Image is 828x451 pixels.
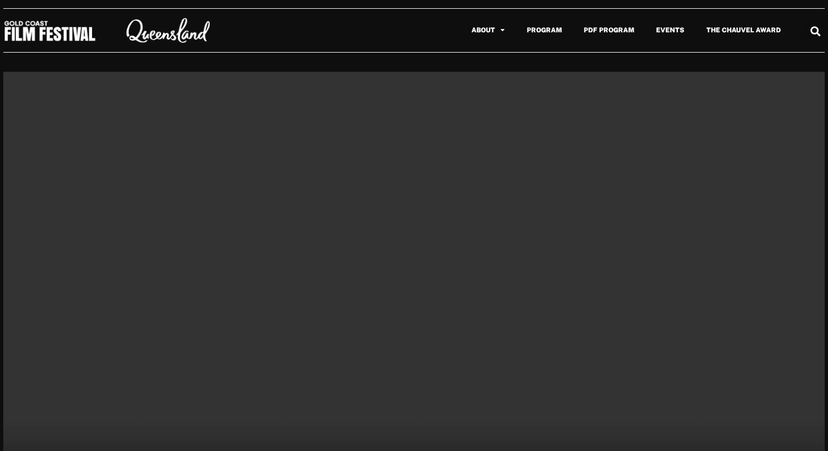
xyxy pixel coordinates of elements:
div: Search [807,22,825,40]
a: The Chauvel Award [695,18,792,43]
a: PDF Program [573,18,645,43]
nav: Menu [236,18,792,43]
a: Events [645,18,695,43]
a: About [461,18,516,43]
a: Program [516,18,573,43]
